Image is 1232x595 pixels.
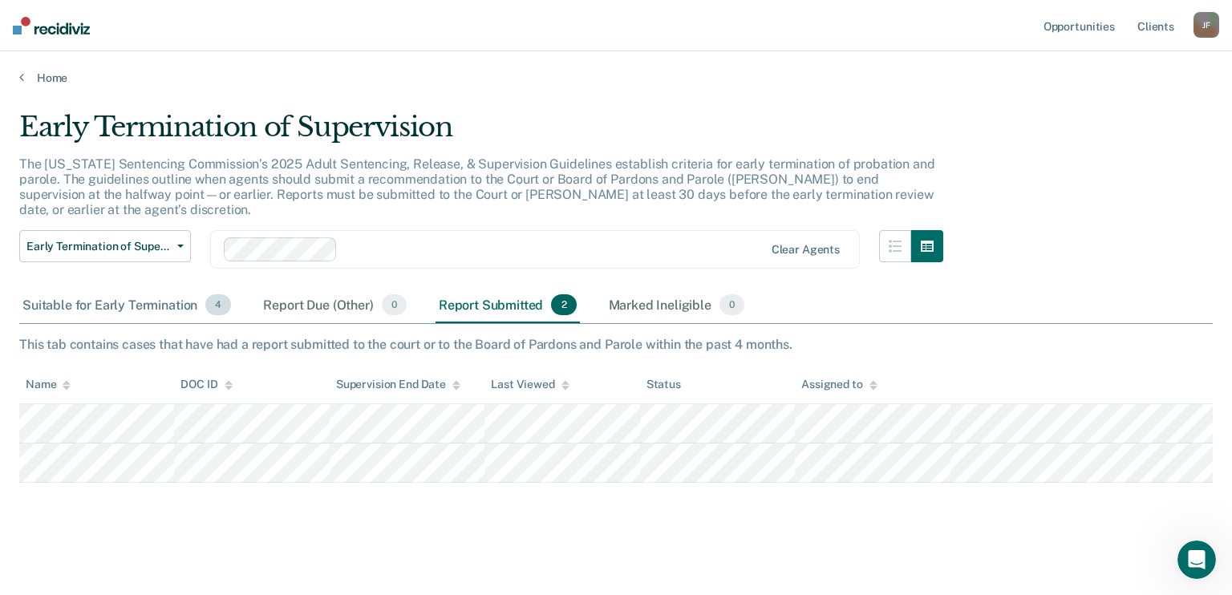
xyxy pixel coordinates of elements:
[606,288,748,323] div: Marked Ineligible0
[801,378,877,391] div: Assigned to
[1177,540,1216,579] iframe: Intercom live chat
[19,337,1213,352] div: This tab contains cases that have had a report submitted to the court or to the Board of Pardons ...
[19,288,234,323] div: Suitable for Early Termination4
[1193,12,1219,38] div: J F
[180,378,232,391] div: DOC ID
[26,240,171,253] span: Early Termination of Supervision
[260,288,409,323] div: Report Due (Other)0
[436,288,580,323] div: Report Submitted2
[19,156,935,218] p: The [US_STATE] Sentencing Commission’s 2025 Adult Sentencing, Release, & Supervision Guidelines e...
[646,378,681,391] div: Status
[491,378,569,391] div: Last Viewed
[336,378,460,391] div: Supervision End Date
[1193,12,1219,38] button: JF
[382,294,407,315] span: 0
[551,294,576,315] span: 2
[205,294,231,315] span: 4
[19,111,943,156] div: Early Termination of Supervision
[772,243,840,257] div: Clear agents
[19,71,1213,85] a: Home
[26,378,71,391] div: Name
[13,17,90,34] img: Recidiviz
[19,230,191,262] button: Early Termination of Supervision
[719,294,744,315] span: 0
